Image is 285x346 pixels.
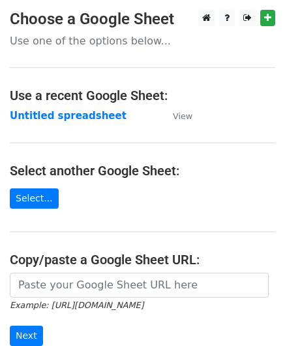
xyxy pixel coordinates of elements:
input: Paste your Google Sheet URL here [10,273,269,298]
small: Example: [URL][DOMAIN_NAME] [10,300,143,310]
h4: Select another Google Sheet: [10,163,275,179]
h4: Use a recent Google Sheet: [10,88,275,103]
a: Untitled spreadsheet [10,110,127,122]
a: View [160,110,192,122]
a: Select... [10,188,59,209]
input: Next [10,326,43,346]
p: Use one of the options below... [10,34,275,48]
h4: Copy/paste a Google Sheet URL: [10,252,275,268]
small: View [173,111,192,121]
h3: Choose a Google Sheet [10,10,275,29]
